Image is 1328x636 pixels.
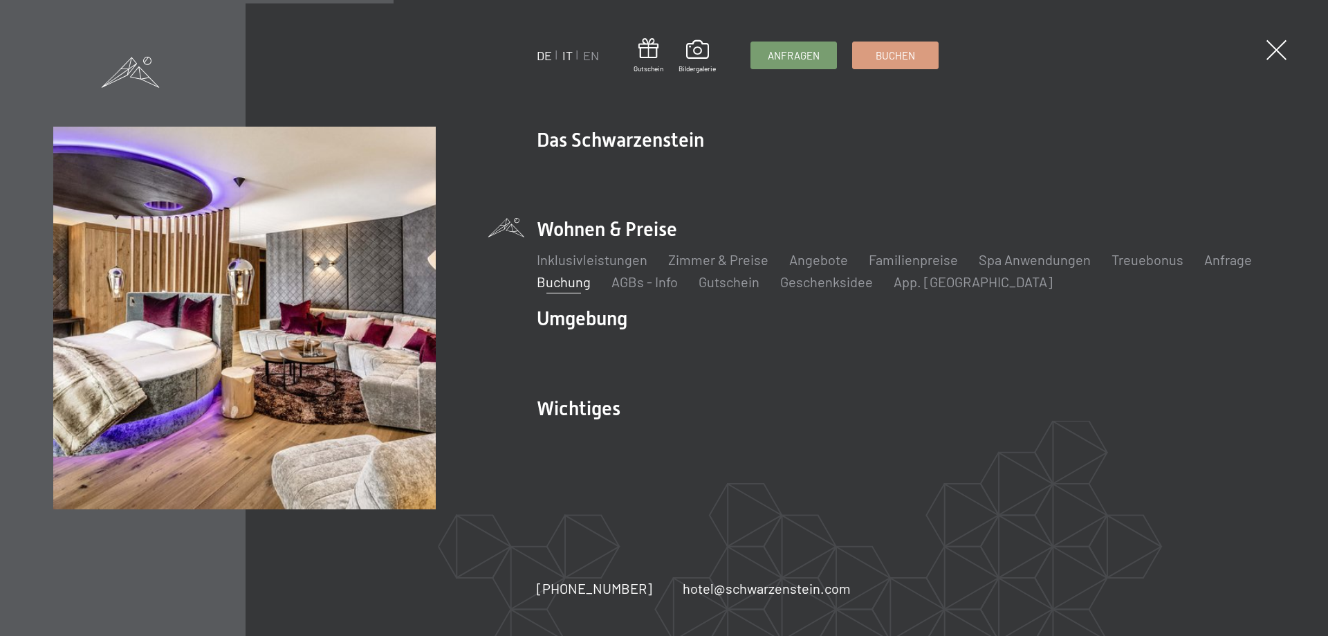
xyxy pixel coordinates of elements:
a: Gutschein [699,273,759,290]
a: hotel@schwarzenstein.com [683,579,851,598]
a: App. [GEOGRAPHIC_DATA] [894,273,1053,290]
a: Inklusivleistungen [537,251,647,268]
a: [PHONE_NUMBER] [537,579,652,598]
a: EN [583,48,599,63]
span: Gutschein [634,64,663,73]
span: [PHONE_NUMBER] [537,580,652,597]
a: Anfrage [1204,251,1252,268]
a: Buchen [853,42,938,69]
a: Spa Anwendungen [979,251,1091,268]
a: Treuebonus [1112,251,1183,268]
a: AGBs - Info [611,273,678,290]
a: Geschenksidee [780,273,873,290]
a: Buchung [537,273,591,290]
a: Anfragen [751,42,836,69]
span: Bildergalerie [679,64,716,73]
a: Zimmer & Preise [668,251,768,268]
a: Familienpreise [869,251,958,268]
a: Angebote [789,251,848,268]
span: Anfragen [768,48,820,63]
span: Buchen [876,48,915,63]
a: Bildergalerie [679,40,716,73]
a: IT [562,48,573,63]
a: DE [537,48,552,63]
a: Gutschein [634,38,663,73]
